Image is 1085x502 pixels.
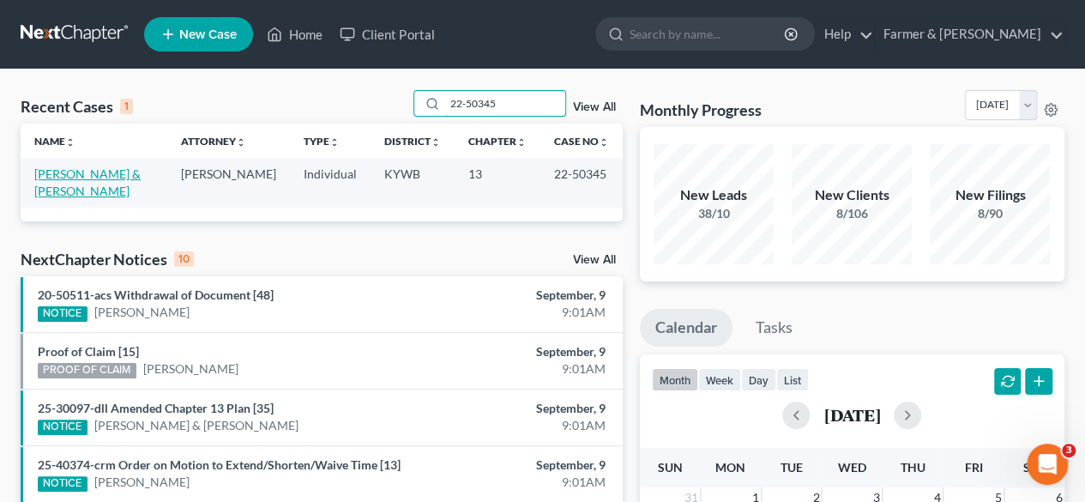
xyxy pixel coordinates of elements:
span: Wed [838,460,866,475]
a: [PERSON_NAME] & [PERSON_NAME] [94,417,298,434]
a: Chapterunfold_more [468,135,527,148]
td: KYWB [371,158,455,207]
span: Sun [657,460,682,475]
a: [PERSON_NAME] & [PERSON_NAME] [34,166,141,198]
div: 38/10 [654,205,774,222]
button: month [652,368,698,391]
div: 9:01AM [427,417,605,434]
a: Case Nounfold_more [554,135,609,148]
div: New Filings [930,185,1050,205]
div: 9:01AM [427,474,605,491]
div: NOTICE [38,476,87,492]
div: New Clients [792,185,912,205]
div: September, 9 [427,343,605,360]
iframe: Intercom live chat [1027,444,1068,485]
a: [PERSON_NAME] [94,474,190,491]
div: September, 9 [427,287,605,304]
input: Search by name... [630,18,787,50]
h3: Monthly Progress [640,100,762,120]
a: Client Portal [331,19,443,50]
a: Districtunfold_more [384,135,441,148]
div: PROOF OF CLAIM [38,363,136,378]
div: 8/90 [930,205,1050,222]
i: unfold_more [599,137,609,148]
button: day [741,368,776,391]
div: 10 [174,251,194,267]
button: list [776,368,809,391]
a: 25-30097-dll Amended Chapter 13 Plan [35] [38,401,274,415]
span: Thu [901,460,925,475]
i: unfold_more [431,137,441,148]
div: Recent Cases [21,96,133,117]
a: View All [573,254,616,266]
a: View All [573,101,616,113]
a: Nameunfold_more [34,135,75,148]
span: Sat [1023,460,1045,475]
div: NOTICE [38,306,87,322]
a: Attorneyunfold_more [181,135,246,148]
a: Proof of Claim [15] [38,344,139,359]
span: New Case [179,28,237,41]
div: New Leads [654,185,774,205]
td: Individual [290,158,371,207]
div: 9:01AM [427,304,605,321]
div: NextChapter Notices [21,249,194,269]
span: Mon [715,460,745,475]
a: Calendar [640,309,732,347]
div: 9:01AM [427,360,605,378]
i: unfold_more [329,137,340,148]
a: 25-40374-crm Order on Motion to Extend/Shorten/Waive Time [13] [38,457,401,472]
a: Tasks [740,309,808,347]
a: Typeunfold_more [304,135,340,148]
a: [PERSON_NAME] [143,360,238,378]
td: 13 [455,158,540,207]
div: NOTICE [38,420,87,435]
td: [PERSON_NAME] [167,158,290,207]
span: 3 [1062,444,1076,457]
a: Farmer & [PERSON_NAME] [875,19,1064,50]
a: [PERSON_NAME] [94,304,190,321]
input: Search by name... [445,91,565,116]
i: unfold_more [65,137,75,148]
button: week [698,368,741,391]
div: September, 9 [427,457,605,474]
a: Help [816,19,873,50]
div: 8/106 [792,205,912,222]
a: 20-50511-acs Withdrawal of Document [48] [38,287,274,302]
h2: [DATE] [823,406,880,424]
i: unfold_more [236,137,246,148]
div: September, 9 [427,400,605,417]
i: unfold_more [516,137,527,148]
a: Home [258,19,331,50]
td: 22-50345 [540,158,623,207]
span: Fri [964,460,982,475]
span: Tue [780,460,802,475]
div: 1 [120,99,133,114]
